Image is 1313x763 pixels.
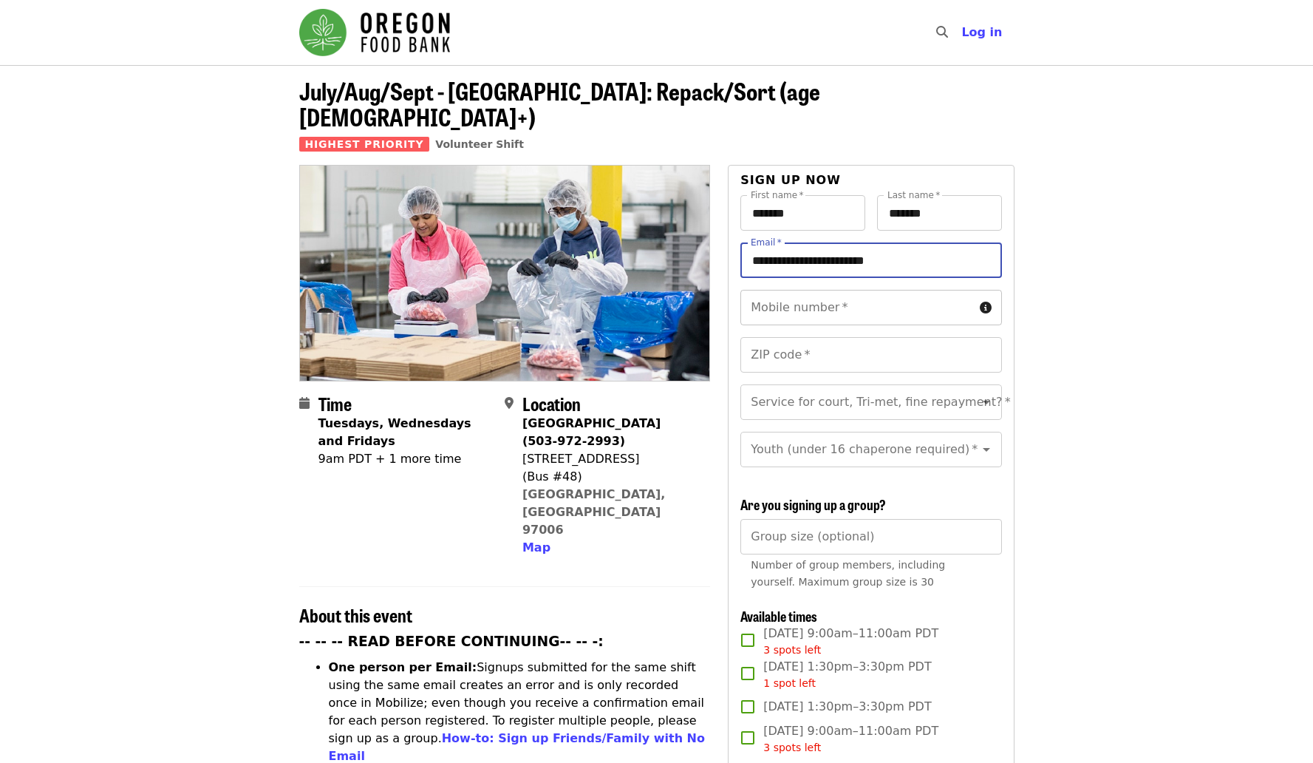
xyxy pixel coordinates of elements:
div: (Bus #48) [522,468,698,486]
strong: One person per Email: [329,660,477,674]
input: First name [740,195,865,231]
span: Log in [961,25,1002,39]
img: Oregon Food Bank - Home [299,9,450,56]
span: Sign up now [740,173,841,187]
span: July/Aug/Sept - [GEOGRAPHIC_DATA]: Repack/Sort (age [DEMOGRAPHIC_DATA]+) [299,73,820,134]
span: 3 spots left [763,644,821,656]
div: [STREET_ADDRESS] [522,450,698,468]
strong: Tuesdays, Wednesdays and Fridays [318,416,471,448]
input: Search [957,15,969,50]
span: Highest Priority [299,137,430,152]
span: [DATE] 1:30pm–3:30pm PDT [763,658,931,691]
input: Last name [877,195,1002,231]
input: [object Object] [740,519,1001,555]
strong: -- -- -- READ BEFORE CONTINUING-- -- -: [299,634,604,649]
a: [GEOGRAPHIC_DATA], [GEOGRAPHIC_DATA] 97006 [522,487,666,537]
button: Open [976,392,997,413]
button: Log in [949,18,1014,47]
i: calendar icon [299,396,310,410]
i: map-marker-alt icon [505,396,514,410]
span: 3 spots left [763,742,821,753]
span: Are you signing up a group? [740,495,886,514]
button: Map [522,539,550,557]
span: [DATE] 9:00am–11:00am PDT [763,722,938,756]
input: Email [740,243,1001,278]
span: Map [522,540,550,555]
span: Available times [740,606,817,625]
button: Open [976,439,997,460]
label: Last name [887,191,940,200]
img: July/Aug/Sept - Beaverton: Repack/Sort (age 10+) organized by Oregon Food Bank [300,166,710,380]
span: About this event [299,602,412,628]
span: [DATE] 9:00am–11:00am PDT [763,625,938,658]
input: Mobile number [740,290,973,325]
span: Number of group members, including yourself. Maximum group size is 30 [751,559,945,588]
a: How-to: Sign up Friends/Family with No Email [329,731,706,763]
label: Email [751,238,782,247]
i: circle-info icon [980,301,992,315]
strong: [GEOGRAPHIC_DATA] (503-972-2993) [522,416,661,448]
label: First name [751,191,804,200]
span: Location [522,390,581,416]
input: ZIP code [740,337,1001,373]
i: search icon [936,25,948,39]
a: Volunteer Shift [435,138,524,150]
span: [DATE] 1:30pm–3:30pm PDT [763,698,931,716]
span: Time [318,390,352,416]
span: 1 spot left [763,677,816,689]
div: 9am PDT + 1 more time [318,450,493,468]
